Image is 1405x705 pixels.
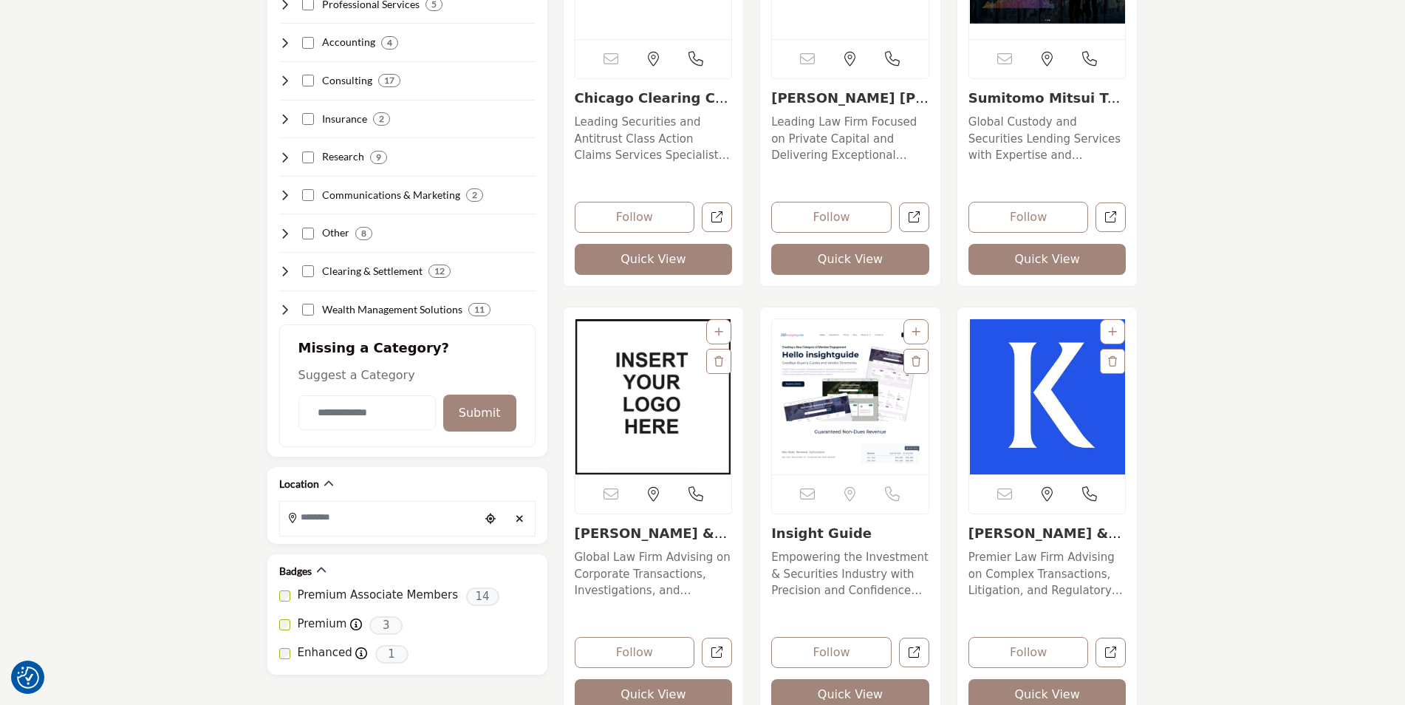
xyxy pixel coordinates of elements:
[322,149,364,164] h4: Research: Conducting market, financial, economic, and industry research for securities industry p...
[378,74,400,87] div: 17 Results For Consulting
[702,202,732,233] a: Open chicago-clearing-corporation in new tab
[387,38,392,48] b: 4
[302,304,314,316] input: Select Wealth Management Solutions checkbox
[298,395,436,430] input: Category Name
[370,151,387,164] div: 9 Results For Research
[968,637,1089,668] button: Follow
[771,90,929,138] a: [PERSON_NAME] [PERSON_NAME] & [PERSON_NAME]...
[474,304,485,315] b: 11
[509,503,531,535] div: Clear search location
[912,326,920,338] a: Add To List
[376,152,381,163] b: 9
[17,667,39,689] button: Consent Preferences
[369,616,403,635] span: 3
[575,549,733,599] p: Global Law Firm Advising on Corporate Transactions, Investigations, and Regulatory Matters [PERSO...
[384,75,394,86] b: 17
[575,525,728,557] a: [PERSON_NAME] & [PERSON_NAME] ...
[322,73,372,88] h4: Consulting: Providing strategic, operational, and technical consulting services to securities ind...
[575,90,733,106] h3: Chicago Clearing Corporation
[771,637,892,668] button: Follow
[472,190,477,200] b: 2
[302,37,314,49] input: Select Accounting checkbox
[298,340,516,367] h2: Missing a Category?
[771,525,929,542] h3: Insight Guide
[968,202,1089,233] button: Follow
[771,545,929,599] a: Empowering the Investment & Securities Industry with Precision and Confidence Through Innovative ...
[361,228,366,239] b: 8
[575,319,732,474] a: Open Listing in new tab
[298,587,459,604] label: Premium Associate Members
[1095,638,1126,668] a: Open kirkland-ellis-llp in new tab
[302,228,314,239] input: Select Other checkbox
[381,36,398,50] div: 4 Results For Accounting
[575,637,695,668] button: Follow
[575,90,728,122] a: Chicago Clearing Cor...
[771,202,892,233] button: Follow
[428,265,451,278] div: 12 Results For Clearing & Settlement
[17,667,39,689] img: Revisit consent button
[575,202,695,233] button: Follow
[772,319,929,474] a: Open Listing in new tab
[968,545,1127,599] a: Premier Law Firm Advising on Complex Transactions, Litigation, and Regulatory Matters [PERSON_NAM...
[298,616,347,633] label: Premium
[279,564,312,579] h2: Badges
[322,302,462,317] h4: Wealth Management Solutions: Providing comprehensive wealth management services to high-net-worth...
[575,244,733,275] button: Quick View
[771,549,929,599] p: Empowering the Investment & Securities Industry with Precision and Confidence Through Innovative ...
[899,202,929,233] a: Open schulte-roth-zabel-llp in new tab
[575,545,733,599] a: Global Law Firm Advising on Corporate Transactions, Investigations, and Regulatory Matters [PERSO...
[322,264,423,279] h4: Clearing & Settlement: Facilitating the efficient processing, clearing, and settlement of securit...
[373,112,390,126] div: 2 Results For Insurance
[968,525,1127,542] h3: Kirkland & Ellis LLP
[575,525,733,542] h3: Sullivan & Cromwell LLP
[1108,326,1117,338] a: Add To List
[466,188,483,202] div: 2 Results For Communications & Marketing
[968,110,1127,164] a: Global Custody and Securities Lending Services with Expertise and Innovation Sumitomo Mitsui Trus...
[298,368,415,382] span: Suggest a Category
[575,319,732,474] img: Sullivan & Cromwell LLP
[968,90,1124,122] a: Sumitomo Mitsui Trus...
[702,638,732,668] a: Open sullivan-cromwell-llp in new tab
[771,114,929,164] p: Leading Law Firm Focused on Private Capital and Delivering Exceptional Client Service [PERSON_NAM...
[771,90,929,106] h3: Schulte Roth & Zabel LLP
[771,110,929,164] a: Leading Law Firm Focused on Private Capital and Delivering Exceptional Client Service [PERSON_NAM...
[302,189,314,201] input: Select Communications & Marketing checkbox
[968,114,1127,164] p: Global Custody and Securities Lending Services with Expertise and Innovation Sumitomo Mitsui Trus...
[279,648,290,659] input: Enhanced checkbox
[466,587,499,606] span: 14
[968,549,1127,599] p: Premier Law Firm Advising on Complex Transactions, Litigation, and Regulatory Matters [PERSON_NAM...
[279,477,319,491] h2: Location
[1095,202,1126,233] a: Open sumitomo-mitsui-trust-bank-usa-limited in new tab
[714,326,723,338] a: Add To List
[969,319,1126,474] img: Kirkland & Ellis LLP
[772,319,929,474] img: Insight Guide
[899,638,929,668] a: Open insight-guide in new tab
[298,644,352,661] label: Enhanced
[468,303,490,316] div: 11 Results For Wealth Management Solutions
[968,525,1121,573] a: [PERSON_NAME] & [PERSON_NAME] LLP...
[379,114,384,124] b: 2
[355,227,372,240] div: 8 Results For Other
[322,35,375,50] h4: Accounting: Providing financial reporting, auditing, tax, and advisory services to securities ind...
[575,110,733,164] a: Leading Securities and Antitrust Class Action Claims Services Specialist Chicago Clearing Corpora...
[969,319,1126,474] a: Open Listing in new tab
[322,188,460,202] h4: Communications & Marketing: Delivering marketing, public relations, and investor relations servic...
[302,113,314,125] input: Select Insurance checkbox
[302,75,314,86] input: Select Consulting checkbox
[479,503,502,535] div: Choose your current location
[302,151,314,163] input: Select Research checkbox
[279,619,290,630] input: Premium checkbox
[375,645,408,664] span: 1
[968,244,1127,275] button: Quick View
[434,266,445,276] b: 12
[575,114,733,164] p: Leading Securities and Antitrust Class Action Claims Services Specialist Chicago Clearing Corpora...
[968,90,1127,106] h3: Sumitomo Mitsui Trust Bank (U.S.A.) Limited
[302,265,314,277] input: Select Clearing & Settlement checkbox
[771,525,872,541] a: Insight Guide
[322,225,349,240] h4: Other: Encompassing various other services and organizations supporting the securities industry e...
[279,590,290,602] input: Premium Associate Members checkbox
[771,244,929,275] button: Quick View
[322,112,367,126] h4: Insurance: Offering insurance solutions to protect securities industry firms from various risks.
[280,503,479,532] input: Search Location
[443,395,516,432] button: Submit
